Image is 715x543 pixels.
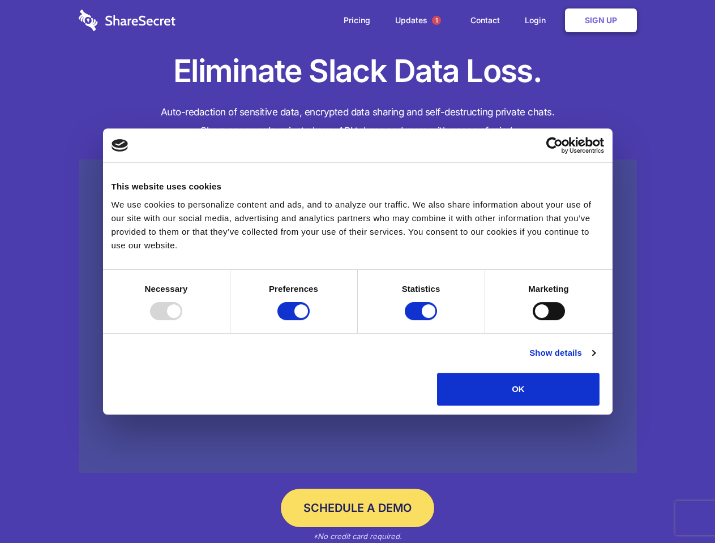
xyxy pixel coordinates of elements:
button: OK [437,373,600,406]
img: logo-wordmark-white-trans-d4663122ce5f474addd5e946df7df03e33cb6a1c49d2221995e7729f52c070b2.svg [79,10,175,31]
img: logo [112,139,129,152]
div: We use cookies to personalize content and ads, and to analyze our traffic. We also share informat... [112,198,604,252]
h4: Auto-redaction of sensitive data, encrypted data sharing and self-destructing private chats. Shar... [79,103,637,140]
h1: Eliminate Slack Data Loss. [79,51,637,92]
div: This website uses cookies [112,180,604,193]
strong: Statistics [402,284,440,294]
a: Login [513,3,563,38]
em: *No credit card required. [313,532,402,541]
a: Usercentrics Cookiebot - opens in a new window [505,137,604,154]
a: Contact [459,3,511,38]
a: Wistia video thumbnail [79,160,637,473]
a: Pricing [332,3,382,38]
a: Sign Up [565,8,637,32]
strong: Preferences [269,284,318,294]
strong: Marketing [528,284,569,294]
a: Schedule a Demo [281,489,434,527]
a: Show details [529,346,595,360]
span: 1 [432,16,441,25]
strong: Necessary [145,284,188,294]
